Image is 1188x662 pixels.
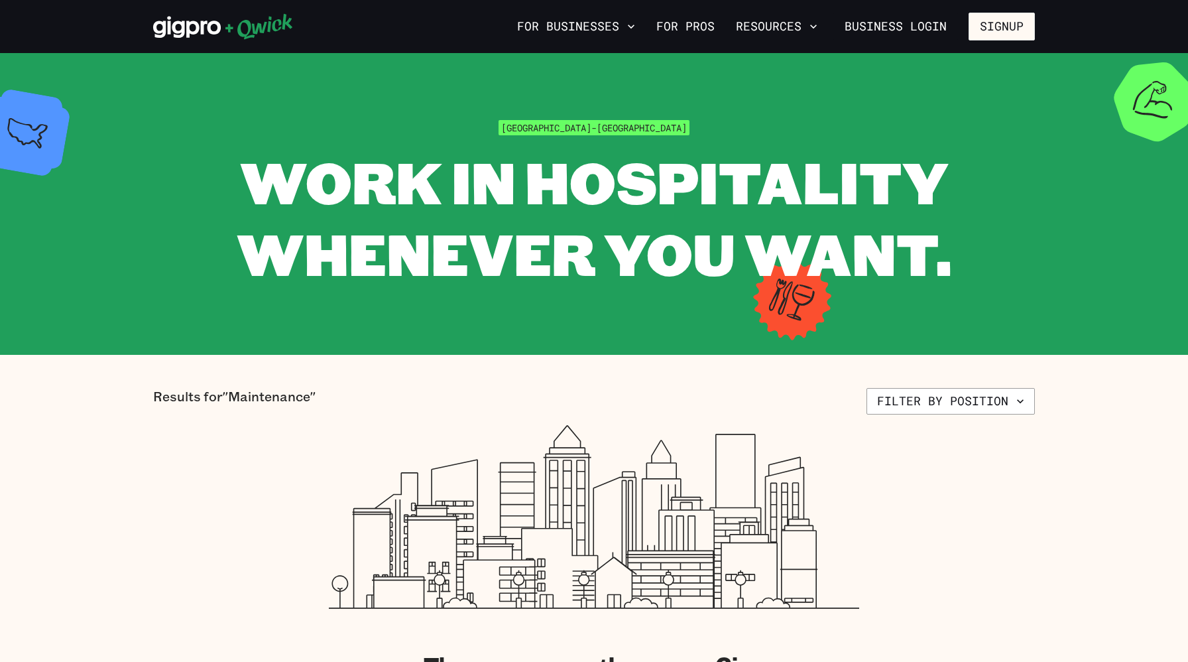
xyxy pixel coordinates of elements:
span: WORK IN HOSPITALITY WHENEVER YOU WANT. [237,143,951,291]
button: Filter by position [866,388,1035,415]
button: Resources [731,15,823,38]
a: For Pros [651,15,720,38]
span: [GEOGRAPHIC_DATA]-[GEOGRAPHIC_DATA] [499,120,689,135]
a: Business Login [833,13,958,40]
p: Results for "Maintenance" [153,388,316,415]
button: Signup [969,13,1035,40]
button: For Businesses [512,15,640,38]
